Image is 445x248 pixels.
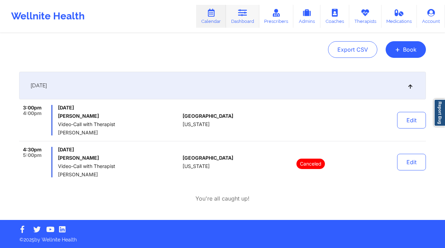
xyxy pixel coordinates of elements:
button: Edit [397,154,426,170]
a: Therapists [349,5,381,28]
span: 3:00pm [23,105,42,110]
span: Video-Call with Therapist [58,122,180,127]
span: [PERSON_NAME] [58,130,180,135]
span: 4:00pm [23,110,42,116]
a: Coaches [320,5,349,28]
span: + [395,47,400,51]
button: Edit [397,112,426,129]
button: +Book [386,41,426,58]
button: Export CSV [328,41,377,58]
span: [GEOGRAPHIC_DATA] [183,155,233,161]
h6: [PERSON_NAME] [58,155,180,161]
a: Dashboard [226,5,259,28]
span: [GEOGRAPHIC_DATA] [183,113,233,119]
a: Prescribers [259,5,294,28]
a: Admins [293,5,320,28]
p: You're all caught up! [195,195,250,203]
span: [US_STATE] [183,163,210,169]
p: Canceled [296,159,325,169]
span: [US_STATE] [183,122,210,127]
a: Report Bug [434,99,445,126]
span: Video-Call with Therapist [58,163,180,169]
span: 5:00pm [23,152,42,158]
a: Calendar [196,5,226,28]
span: [DATE] [31,82,47,89]
span: 4:30pm [23,147,42,152]
span: [PERSON_NAME] [58,172,180,177]
a: Medications [381,5,417,28]
p: © 2025 by Wellnite Health [15,231,430,243]
h6: [PERSON_NAME] [58,113,180,119]
span: [DATE] [58,105,180,110]
a: Account [417,5,445,28]
span: [DATE] [58,147,180,152]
